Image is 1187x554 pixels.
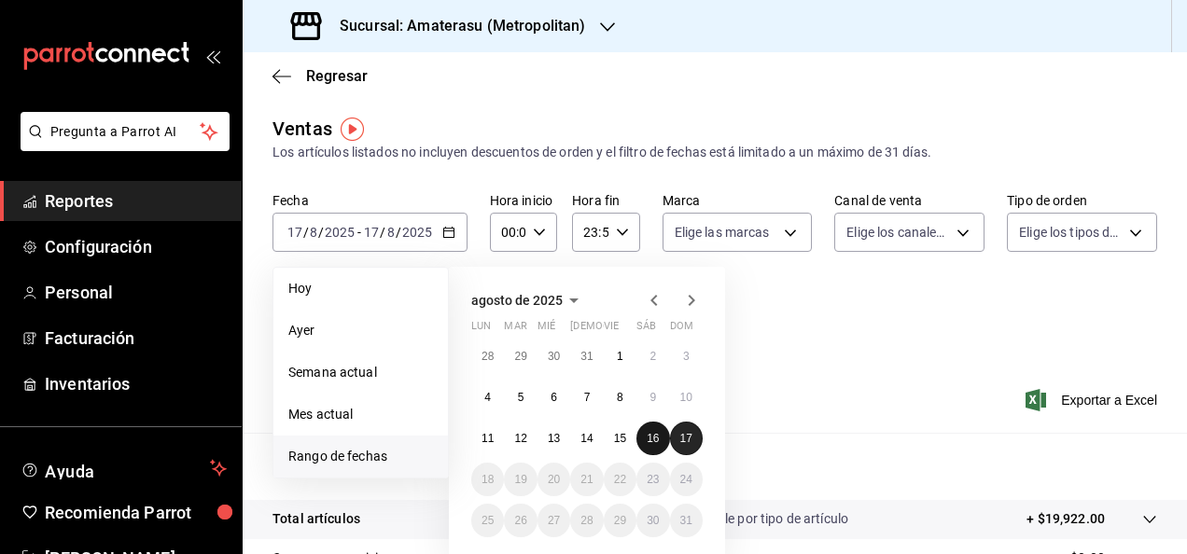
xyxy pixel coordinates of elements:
abbr: 20 de agosto de 2025 [548,473,560,486]
button: Regresar [272,67,368,85]
abbr: 23 de agosto de 2025 [647,473,659,486]
button: 25 de agosto de 2025 [471,504,504,537]
abbr: 13 de agosto de 2025 [548,432,560,445]
button: 28 de julio de 2025 [471,339,504,373]
abbr: 12 de agosto de 2025 [514,432,526,445]
h3: Sucursal: Amaterasu (Metropolitan) [325,15,585,37]
button: 30 de julio de 2025 [538,339,570,373]
span: Ayer [288,321,433,340]
button: 2 de agosto de 2025 [636,339,669,373]
button: 3 de agosto de 2025 [670,339,703,373]
input: -- [363,225,380,240]
button: 14 de agosto de 2025 [570,422,603,455]
abbr: domingo [670,320,693,339]
input: -- [286,225,303,240]
span: / [303,225,309,240]
button: 20 de agosto de 2025 [538,463,570,496]
span: Pregunta a Parrot AI [50,122,201,142]
button: 7 de agosto de 2025 [570,381,603,414]
abbr: 5 de agosto de 2025 [518,391,524,404]
button: Tooltip marker [341,118,364,141]
div: Ventas [272,115,332,143]
button: 17 de agosto de 2025 [670,422,703,455]
abbr: 3 de agosto de 2025 [683,350,690,363]
button: 29 de agosto de 2025 [604,504,636,537]
abbr: 8 de agosto de 2025 [617,391,623,404]
abbr: 9 de agosto de 2025 [649,391,656,404]
button: 24 de agosto de 2025 [670,463,703,496]
abbr: viernes [604,320,619,339]
span: Reportes [45,188,227,214]
p: Total artículos [272,509,360,529]
span: Inventarios [45,371,227,396]
button: 23 de agosto de 2025 [636,463,669,496]
abbr: 26 de agosto de 2025 [514,514,526,527]
abbr: 29 de julio de 2025 [514,350,526,363]
label: Marca [663,194,813,207]
button: 16 de agosto de 2025 [636,422,669,455]
abbr: 2 de agosto de 2025 [649,350,656,363]
span: / [380,225,385,240]
label: Canal de venta [834,194,985,207]
label: Fecha [272,194,468,207]
button: 29 de julio de 2025 [504,339,537,373]
abbr: sábado [636,320,656,339]
span: Elige los tipos de orden [1019,223,1123,242]
a: Pregunta a Parrot AI [13,135,230,155]
abbr: 25 de agosto de 2025 [482,514,494,527]
span: Mes actual [288,405,433,424]
span: Elige las marcas [675,223,770,242]
button: 30 de agosto de 2025 [636,504,669,537]
input: -- [309,225,318,240]
abbr: 6 de agosto de 2025 [551,391,557,404]
label: Hora inicio [490,194,557,207]
abbr: lunes [471,320,491,339]
span: Facturación [45,325,227,351]
button: Exportar a Excel [1029,389,1157,411]
button: 26 de agosto de 2025 [504,504,537,537]
abbr: 11 de agosto de 2025 [482,432,494,445]
abbr: 10 de agosto de 2025 [680,391,692,404]
input: ---- [401,225,433,240]
abbr: 30 de agosto de 2025 [647,514,659,527]
span: - [357,225,361,240]
button: open_drawer_menu [205,48,220,63]
span: Ayuda [45,457,202,479]
abbr: jueves [570,320,680,339]
abbr: 28 de agosto de 2025 [580,514,593,527]
span: / [318,225,324,240]
abbr: 27 de agosto de 2025 [548,514,560,527]
abbr: 7 de agosto de 2025 [584,391,591,404]
div: Los artículos listados no incluyen descuentos de orden y el filtro de fechas está limitado a un m... [272,143,1157,162]
abbr: 17 de agosto de 2025 [680,432,692,445]
button: 31 de julio de 2025 [570,339,603,373]
button: 12 de agosto de 2025 [504,422,537,455]
span: Hoy [288,279,433,298]
span: Semana actual [288,363,433,382]
abbr: martes [504,320,526,339]
label: Tipo de orden [1007,194,1157,207]
label: Hora fin [572,194,639,207]
span: / [396,225,401,240]
p: + $19,922.00 [1026,509,1105,529]
span: Regresar [306,67,368,85]
abbr: 16 de agosto de 2025 [647,432,659,445]
span: Personal [45,280,227,305]
button: Pregunta a Parrot AI [21,112,230,151]
button: agosto de 2025 [471,289,585,312]
abbr: 29 de agosto de 2025 [614,514,626,527]
abbr: 30 de julio de 2025 [548,350,560,363]
button: 31 de agosto de 2025 [670,504,703,537]
abbr: 15 de agosto de 2025 [614,432,626,445]
button: 10 de agosto de 2025 [670,381,703,414]
button: 8 de agosto de 2025 [604,381,636,414]
abbr: miércoles [538,320,555,339]
abbr: 21 de agosto de 2025 [580,473,593,486]
abbr: 24 de agosto de 2025 [680,473,692,486]
button: 4 de agosto de 2025 [471,381,504,414]
span: Configuración [45,234,227,259]
button: 27 de agosto de 2025 [538,504,570,537]
abbr: 18 de agosto de 2025 [482,473,494,486]
button: 5 de agosto de 2025 [504,381,537,414]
